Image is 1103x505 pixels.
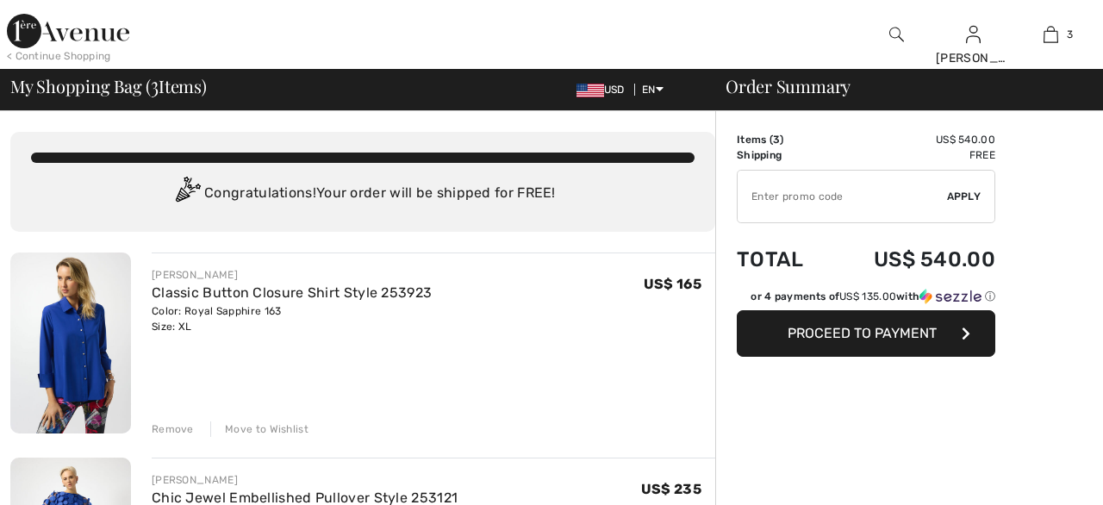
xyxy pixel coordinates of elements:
a: Classic Button Closure Shirt Style 253923 [152,284,432,301]
span: USD [576,84,632,96]
span: 3 [773,134,780,146]
div: or 4 payments of with [751,289,995,304]
img: Classic Button Closure Shirt Style 253923 [10,253,131,433]
span: EN [642,84,664,96]
button: Proceed to Payment [737,310,995,357]
span: US$ 235 [641,481,701,497]
div: or 4 payments ofUS$ 135.00withSezzle Click to learn more about Sezzle [737,289,995,310]
td: Free [828,147,995,163]
span: 3 [1067,27,1073,42]
img: My Bag [1044,24,1058,45]
div: [PERSON_NAME] [152,472,458,488]
img: search the website [889,24,904,45]
a: Sign In [966,26,981,42]
span: Proceed to Payment [788,325,937,341]
td: Shipping [737,147,828,163]
span: Apply [947,189,981,204]
img: 1ère Avenue [7,14,129,48]
td: US$ 540.00 [828,132,995,147]
img: Congratulation2.svg [170,177,204,211]
img: Sezzle [919,289,981,304]
div: < Continue Shopping [7,48,111,64]
input: Promo code [738,171,947,222]
td: Total [737,230,828,289]
div: Order Summary [705,78,1093,95]
a: 3 [1013,24,1088,45]
span: My Shopping Bag ( Items) [10,78,207,95]
div: Color: Royal Sapphire 163 Size: XL [152,303,432,334]
div: Move to Wishlist [210,421,308,437]
div: [PERSON_NAME] [936,49,1012,67]
div: [PERSON_NAME] [152,267,432,283]
td: US$ 540.00 [828,230,995,289]
img: My Info [966,24,981,45]
span: 3 [151,73,159,96]
span: US$ 135.00 [839,290,896,302]
td: Items ( ) [737,132,828,147]
span: US$ 165 [644,276,701,292]
div: Congratulations! Your order will be shipped for FREE! [31,177,695,211]
img: US Dollar [576,84,604,97]
div: Remove [152,421,194,437]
